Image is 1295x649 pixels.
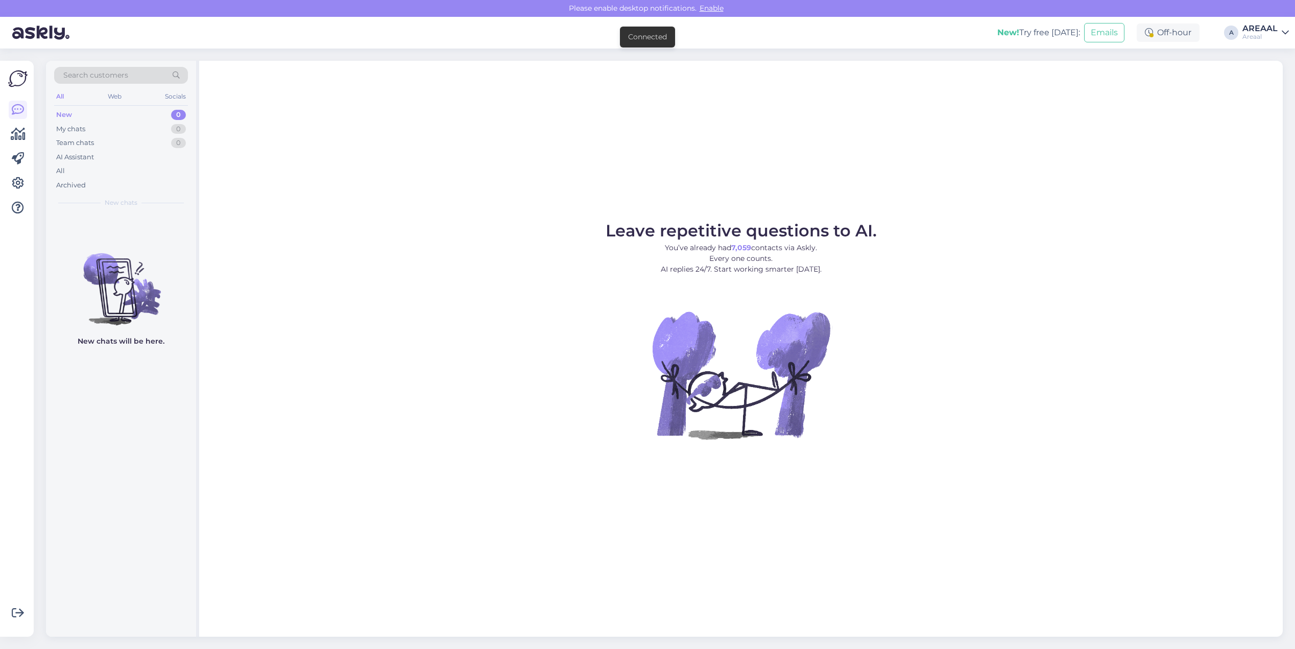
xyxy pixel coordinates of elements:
[56,166,65,176] div: All
[56,138,94,148] div: Team chats
[997,28,1019,37] b: New!
[8,69,28,88] img: Askly Logo
[1242,33,1278,41] div: Areaal
[697,4,727,13] span: Enable
[171,110,186,120] div: 0
[731,243,751,252] b: 7,059
[1084,23,1124,42] button: Emails
[56,124,85,134] div: My chats
[1224,26,1238,40] div: A
[163,90,188,103] div: Socials
[997,27,1080,39] div: Try free [DATE]:
[106,90,124,103] div: Web
[649,283,833,467] img: No Chat active
[1242,25,1278,33] div: AREAAL
[1137,23,1200,42] div: Off-hour
[63,70,128,81] span: Search customers
[54,90,66,103] div: All
[628,32,667,42] div: Connected
[105,198,137,207] span: New chats
[606,243,877,275] p: You’ve already had contacts via Askly. Every one counts. AI replies 24/7. Start working smarter [...
[606,221,877,241] span: Leave repetitive questions to AI.
[171,138,186,148] div: 0
[46,235,196,327] img: No chats
[56,152,94,162] div: AI Assistant
[56,110,72,120] div: New
[171,124,186,134] div: 0
[1242,25,1289,41] a: AREAALAreaal
[56,180,86,190] div: Archived
[78,336,164,347] p: New chats will be here.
